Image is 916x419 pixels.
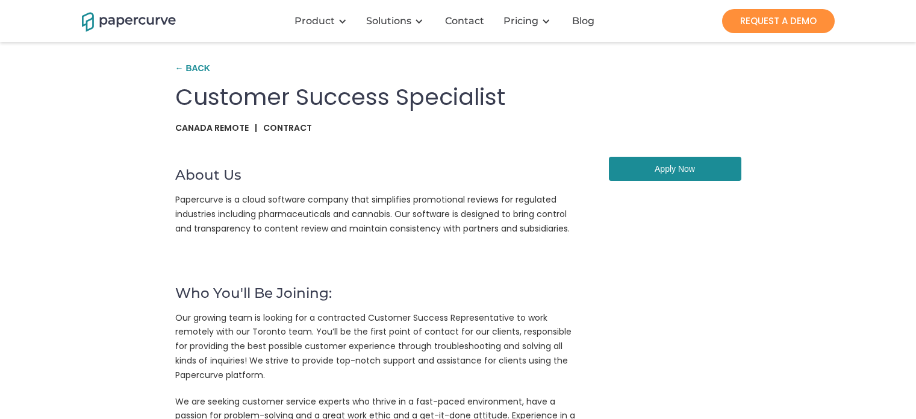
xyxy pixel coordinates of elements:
p: ‍ [175,248,585,269]
a: REQUEST A DEMO [722,9,835,33]
p: Our growing team is looking for a contracted Customer Success Representative to work remotely wit... [175,311,585,389]
div: Contact [445,15,484,27]
p: Papercurve is a cloud software company that simplifies promotional reviews for regulated industri... [175,193,585,242]
a: Contact [435,15,496,27]
p: Canada Remote [175,123,255,139]
div: Solutions [366,15,411,27]
p: Contract [263,123,318,139]
h1: Customer Success Specialist [175,83,741,111]
a: home [82,10,160,31]
a: Pricing [503,15,538,27]
div: Product [294,15,335,27]
a: Blog [562,15,606,27]
p: | [255,123,263,139]
div: Product [287,3,359,39]
div: Pricing [496,3,562,39]
div: Solutions [359,3,435,39]
h4: About Us [175,157,585,187]
a: Apply Now [609,157,741,181]
h4: Who You'll Be Joining: [175,275,585,305]
div: Blog [572,15,594,27]
a: ← Back [175,59,216,77]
